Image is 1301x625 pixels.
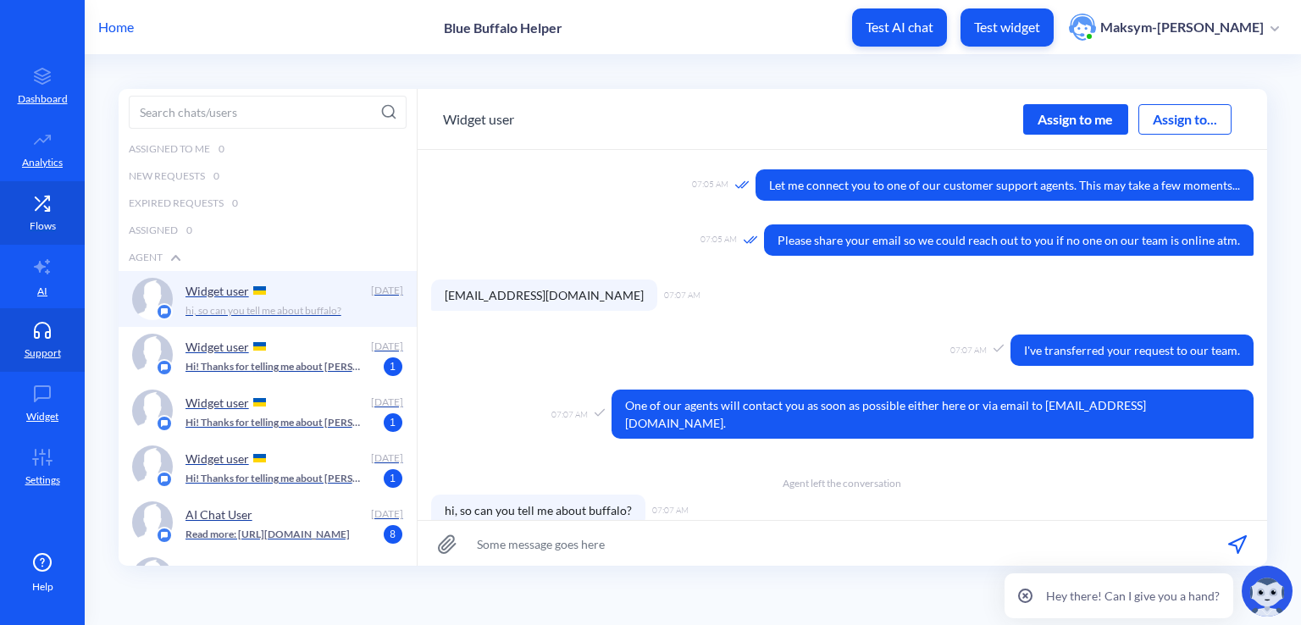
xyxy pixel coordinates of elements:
a: platform iconAI Chat User [DATE]Read more: [URL][DOMAIN_NAME] [119,495,417,550]
p: Support [25,346,61,361]
a: platform iconWidget user [DATE]Hi! Thanks for telling me about [PERSON_NAME]! I can suggest the b... [119,327,417,383]
div: Assigned [119,217,417,244]
span: 8 [384,525,402,544]
img: UA [253,454,266,462]
div: Expired Requests [119,190,417,217]
a: platform iconWidget user [DATE]Hi! Thanks for telling me about [PERSON_NAME]! I can suggest the b... [119,439,417,495]
p: Widget user [185,340,249,354]
span: Help [32,579,53,595]
p: AI [37,284,47,299]
p: Maksym-[PERSON_NAME] [1100,18,1264,36]
span: 0 [213,169,219,184]
div: [DATE] [369,451,403,466]
span: hi, so can you tell me about buffalo? [431,495,645,526]
span: [EMAIL_ADDRESS][DOMAIN_NAME] [431,279,657,311]
p: Hey there! Can I give you a hand? [1046,587,1220,605]
p: Test AI chat [866,19,933,36]
p: Home [98,17,134,37]
div: Agent left the conversation [431,462,1254,491]
img: UA [253,286,266,295]
p: Hi! Thanks for telling me about [PERSON_NAME]! I can suggest the best food options for her, answe... [185,415,368,430]
span: Let me connect you to one of our customer support agents. This may take a few moments... [756,169,1254,201]
span: 0 [219,141,224,157]
input: Some message goes here [418,521,1267,567]
span: 07:07 AM [652,504,689,517]
p: Widget user [185,284,249,298]
input: Search chats/users [129,96,407,129]
p: Blue Buffalo Helper [444,19,562,36]
img: platform icon [156,471,173,488]
p: Widget user [185,395,249,410]
img: platform icon [156,415,173,432]
p: Hi! Thanks for telling me about [PERSON_NAME]! I can suggest the best food options for her, answe... [185,359,368,374]
div: [DATE] [369,395,403,410]
span: 0 [186,223,192,238]
div: [DATE] [369,506,403,522]
p: hi, so can you tell me about buffalo? [185,303,341,318]
p: Hi! Thanks for telling me about [PERSON_NAME]! I can suggest the best food options for her, answe... [185,471,368,486]
span: 07:07 AM [664,289,700,301]
img: user photo [1069,14,1096,41]
span: 1 [384,469,402,488]
div: New Requests [119,163,417,190]
span: 0 [232,196,238,211]
div: [DATE] [369,339,403,354]
div: [DATE] [369,562,403,578]
img: platform icon [156,359,173,376]
span: 07:05 AM [700,233,737,247]
div: Agent [119,244,417,271]
p: Flows [30,218,56,234]
a: platform iconAI Chat User [DATE] [119,550,417,606]
span: 07:07 AM [551,408,588,421]
a: platform iconWidget user [DATE]Hi! Thanks for telling me about [PERSON_NAME]! I can suggest the b... [119,383,417,439]
p: Dashboard [18,91,68,107]
img: UA [253,342,266,351]
button: Test AI chat [852,8,947,47]
img: copilot-icon.svg [1242,566,1293,617]
button: user photoMaksym-[PERSON_NAME] [1060,12,1287,42]
div: Assign to me [1023,104,1128,135]
p: Analytics [22,155,63,170]
p: AI Chat User [185,507,252,522]
span: 1 [384,413,402,432]
span: Please share your email so we could reach out to you if no one on our team is online atm. [764,224,1254,256]
button: Assign to... [1138,104,1232,135]
p: Read more: [URL][DOMAIN_NAME] [185,527,350,542]
img: platform icon [156,527,173,544]
img: platform icon [156,303,173,320]
div: Assigned to me [119,136,417,163]
span: 1 [384,357,402,376]
span: 07:07 AM [950,344,987,357]
span: I've transferred your request to our team. [1010,335,1254,366]
p: Test widget [974,19,1040,36]
button: Widget user [443,109,514,130]
div: [DATE] [369,283,403,298]
p: Widget user [185,451,249,466]
button: Test widget [961,8,1054,47]
span: 07:05 AM [692,178,728,192]
p: AI Chat User [185,563,252,578]
p: Widget [26,409,58,424]
a: platform iconWidget user [DATE]hi, so can you tell me about buffalo? [119,271,417,327]
p: Settings [25,473,60,488]
img: UA [253,398,266,407]
span: One of our agents will contact you as soon as possible either here or via email to [EMAIL_ADDRESS... [612,390,1254,439]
